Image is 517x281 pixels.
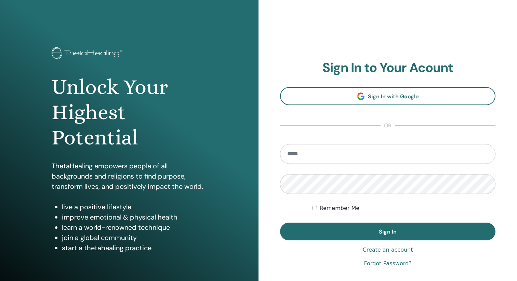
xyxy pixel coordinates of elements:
a: Create an account [362,246,413,254]
a: Forgot Password? [364,259,411,268]
a: Sign In with Google [280,87,495,105]
h1: Unlock Your Highest Potential [52,74,207,151]
li: live a positive lifestyle [62,202,207,212]
span: or [381,122,395,130]
button: Sign In [280,223,495,240]
li: learn a world-renowned technique [62,222,207,233]
span: Sign In [379,228,397,235]
li: start a thetahealing practice [62,243,207,253]
label: Remember Me [320,204,360,212]
h2: Sign In to Your Acount [280,60,495,76]
li: join a global community [62,233,207,243]
li: improve emotional & physical health [62,212,207,222]
span: Sign In with Google [368,93,419,100]
div: Keep me authenticated indefinitely or until I manually logout [313,204,496,212]
p: ThetaHealing empowers people of all backgrounds and religions to find purpose, transform lives, a... [52,161,207,192]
